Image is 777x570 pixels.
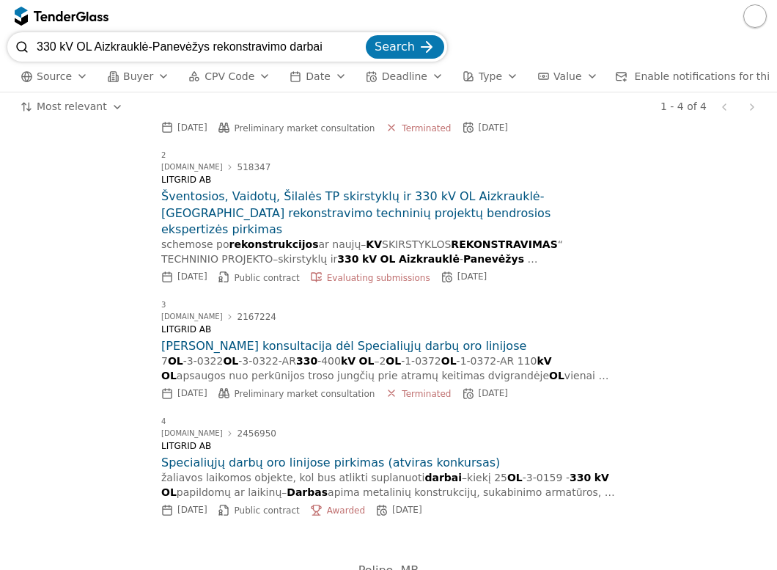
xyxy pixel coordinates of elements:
span: kV [341,355,356,367]
span: CPV Code [205,70,254,82]
span: Date [306,70,330,82]
span: OL [441,355,457,367]
span: schemose po [161,238,229,250]
div: – [161,354,616,383]
a: Specialiųjų darbų oro linijose pirkimas (atviras konkursas) [161,455,616,471]
span: apsaugos nuo perkūnijos troso jungčių prie atramų keitimas dvigrandėje [177,370,549,381]
span: 2 [379,355,386,367]
span: OL [507,472,523,483]
div: [DOMAIN_NAME] [161,430,223,437]
a: [DOMAIN_NAME]2456950 [161,429,276,438]
span: kV [362,253,377,265]
span: Search [375,40,415,54]
span: Source [37,70,72,82]
span: Terminated [402,123,451,134]
span: OL [549,370,564,381]
span: OL [161,486,177,498]
span: darbai [424,472,462,483]
div: LITGRID AB [161,441,600,451]
span: [DATE] [177,388,207,398]
span: -400 [317,355,341,367]
span: 7 [161,355,168,367]
span: žaliavos laikomos objekte, kol bus atlikti suplanuoti [161,472,424,483]
div: 518347 [237,163,271,172]
div: 2167224 [237,313,276,321]
button: Source [15,67,94,86]
button: Type [457,67,524,86]
span: Evaluating submissions [327,273,430,283]
div: 1 - 4 of 4 [660,101,707,113]
button: Date [284,67,352,86]
span: -1-0372 [401,355,441,367]
span: kiekį 25 [467,472,507,483]
div: [DOMAIN_NAME] [161,164,223,171]
a: [DOMAIN_NAME]518347 [161,163,270,172]
span: OL [168,355,183,367]
span: Type [479,70,502,82]
button: Buyer [101,67,175,86]
div: LITGRID AB [161,324,600,335]
div: 2456950 [237,429,276,438]
span: OL [380,253,396,265]
button: CPV Code [183,67,276,86]
span: kV [594,472,609,483]
span: kV [537,355,551,367]
span: Darbas [287,486,328,498]
a: [DOMAIN_NAME]2167224 [161,313,276,321]
span: [DATE] [177,123,207,133]
button: Search [366,35,444,59]
span: SKIRSTYKLOS [382,238,451,250]
span: papildomų ar laikinų [177,486,281,498]
div: LITGRID AB [161,175,600,185]
div: 4 [161,417,196,426]
input: Search tenders... [37,32,363,62]
span: apima metalinių konstrukcijų, sukabinimo armatūros, izoliatoriių [161,486,615,513]
span: Preliminary market consultation [235,389,375,399]
span: -3-0322 [183,355,224,367]
span: -3-0322-AR [238,355,296,367]
div: [DOMAIN_NAME] [161,313,223,321]
span: - [460,253,463,265]
span: OL [359,355,375,367]
span: rekonstrukcijos [229,238,319,250]
span: ar naujų [318,238,361,250]
span: Panevėžys [463,253,524,265]
span: Aizkrauklė [399,253,460,265]
div: 3 [161,301,196,310]
span: [DATE] [177,505,207,515]
span: OL [161,370,177,381]
span: [DATE] [177,271,207,282]
button: Deadline [360,67,449,86]
a: [PERSON_NAME] konsultacija dėl Specialiųjų darbų oro linijose [161,338,616,354]
span: [DATE] [457,271,487,282]
button: Value [531,67,603,86]
span: 330 [570,472,591,483]
span: REKONSTRAVIMAS [451,238,557,250]
span: Buyer [123,70,153,82]
span: Value [553,70,581,82]
span: [DATE] [392,505,422,515]
span: Public contract [235,273,300,283]
span: Preliminary market consultation [235,123,375,134]
div: 2 [161,151,196,160]
a: Šventosios, Vaidotų, Šilalės TP skirstyklų ir 330 kV OL Aizkrauklė-[GEOGRAPHIC_DATA] rekonstravim... [161,189,616,238]
span: Terminated [402,389,451,399]
span: OL [223,355,238,367]
span: [DATE] [478,388,508,398]
span: “ TECHNINIO PROJEKTO [161,238,566,265]
span: 330 [337,253,358,265]
span: -1-0372-AR 110 [457,355,537,367]
span: Deadline [382,70,427,82]
div: – – [161,238,616,266]
span: skirstyklų ir [278,253,337,265]
div: – – [161,471,616,500]
span: Awarded [327,505,365,516]
span: OL [386,355,401,367]
span: Public contract [235,505,300,516]
span: KV [366,238,382,250]
span: 330 [296,355,317,367]
span: [DATE] [478,123,508,133]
